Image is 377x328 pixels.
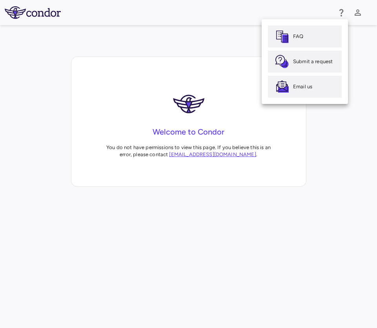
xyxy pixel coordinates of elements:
[293,83,312,90] p: Email us
[268,76,342,98] a: Email us
[268,51,342,73] a: Submit a request
[268,26,342,47] a: FAQ
[293,33,303,40] p: FAQ
[293,58,333,65] p: Submit a request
